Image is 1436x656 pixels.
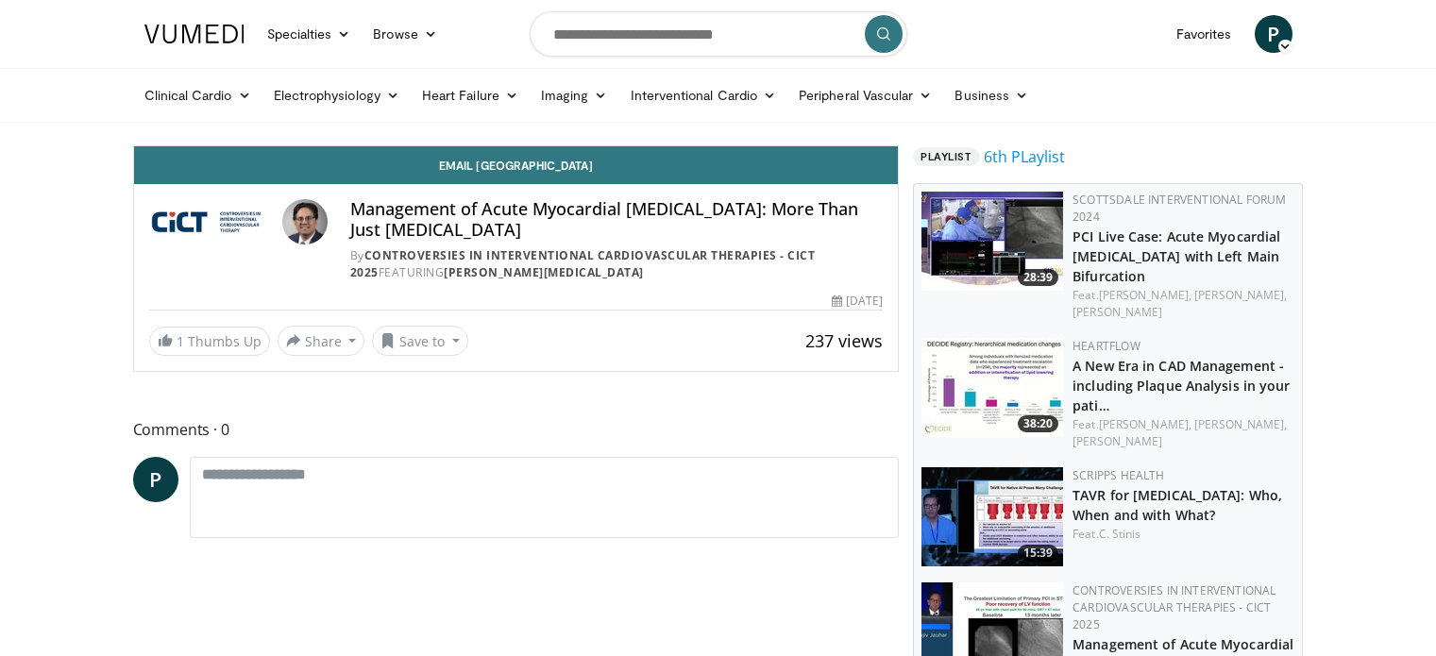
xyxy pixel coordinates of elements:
[350,247,883,281] div: By FEATURING
[256,15,363,53] a: Specialties
[444,264,644,280] a: [PERSON_NAME][MEDICAL_DATA]
[921,338,1063,437] img: 738d0e2d-290f-4d89-8861-908fb8b721dc.150x105_q85_crop-smart_upscale.jpg
[984,145,1065,168] a: 6th PLaylist
[1073,486,1282,524] a: TAVR for [MEDICAL_DATA]: Who, When and with What?
[1073,357,1290,414] a: A New Era in CAD Management - including Plaque Analysis in your pati…
[1255,15,1292,53] a: P
[177,332,184,350] span: 1
[913,147,979,166] span: Playlist
[1073,433,1162,449] a: [PERSON_NAME]
[805,329,883,352] span: 237 views
[282,199,328,244] img: Avatar
[921,338,1063,437] a: 38:20
[619,76,788,114] a: Interventional Cardio
[262,76,411,114] a: Electrophysiology
[832,293,883,310] div: [DATE]
[1073,467,1164,483] a: Scripps Health
[1073,227,1280,285] a: PCI Live Case: Acute Myocardial [MEDICAL_DATA] with Left Main Bifurcation
[411,76,530,114] a: Heart Failure
[1073,192,1286,225] a: Scottsdale Interventional Forum 2024
[134,146,899,184] a: Email [GEOGRAPHIC_DATA]
[149,199,275,244] img: Controversies in Interventional Cardiovascular Therapies - CICT 2025
[372,326,468,356] button: Save to
[1194,416,1287,432] a: [PERSON_NAME],
[921,192,1063,291] img: 1f1384b2-ec9b-4f36-b89e-a181ca7aa084.150x105_q85_crop-smart_upscale.jpg
[1073,416,1294,450] div: Feat.
[1073,287,1294,321] div: Feat.
[1018,415,1058,432] span: 38:20
[362,15,448,53] a: Browse
[1018,269,1058,286] span: 28:39
[1073,526,1294,543] div: Feat.
[1099,287,1191,303] a: [PERSON_NAME],
[921,467,1063,566] a: 15:39
[1099,526,1141,542] a: C. Stinis
[530,76,619,114] a: Imaging
[144,25,245,43] img: VuMedi Logo
[350,199,883,240] h4: Management of Acute Myocardial [MEDICAL_DATA]: More Than Just [MEDICAL_DATA]
[1165,15,1243,53] a: Favorites
[1099,416,1191,432] a: [PERSON_NAME],
[1018,545,1058,562] span: 15:39
[921,192,1063,291] a: 28:39
[133,457,178,502] a: P
[787,76,943,114] a: Peripheral Vascular
[530,11,907,57] input: Search topics, interventions
[1073,582,1276,632] a: Controversies in Interventional Cardiovascular Therapies - CICT 2025
[921,467,1063,566] img: 0054eb84-3635-483d-9b40-36d8c74481bb.150x105_q85_crop-smart_upscale.jpg
[1073,304,1162,320] a: [PERSON_NAME]
[943,76,1039,114] a: Business
[1194,287,1287,303] a: [PERSON_NAME],
[133,76,262,114] a: Clinical Cardio
[133,417,900,442] span: Comments 0
[149,327,270,356] a: 1 Thumbs Up
[278,326,365,356] button: Share
[350,247,816,280] a: Controversies in Interventional Cardiovascular Therapies - CICT 2025
[1073,338,1140,354] a: Heartflow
